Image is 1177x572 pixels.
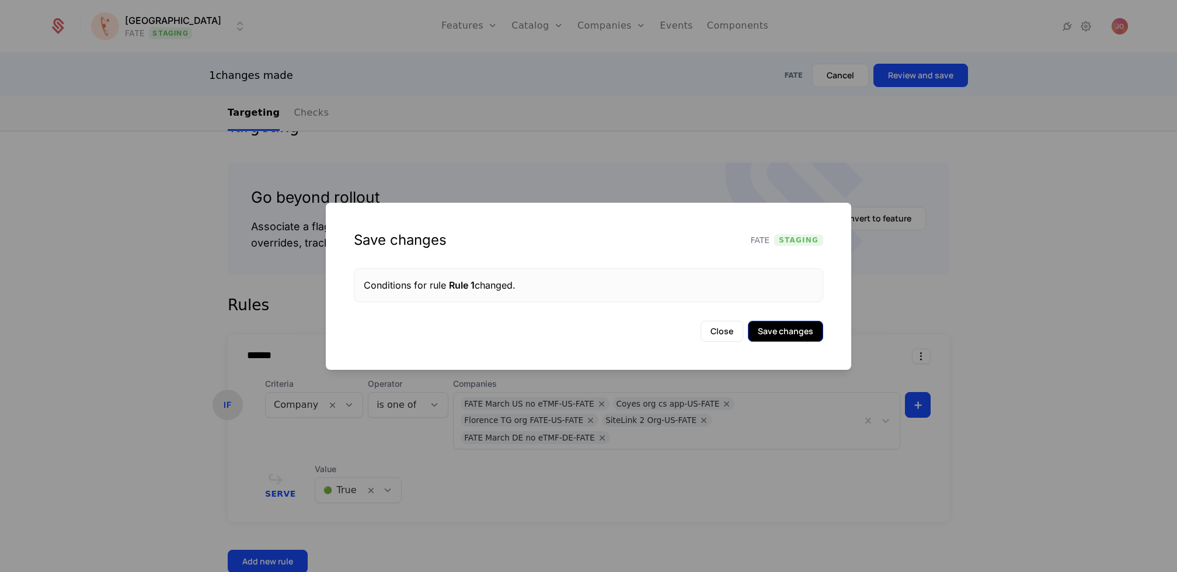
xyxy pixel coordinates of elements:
span: FATE [751,234,770,246]
button: Save changes [748,321,823,342]
div: Save changes [354,231,447,249]
span: Staging [774,234,823,246]
button: Close [701,321,743,342]
div: Conditions for rule changed. [364,278,813,292]
span: Rule 1 [449,279,475,291]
